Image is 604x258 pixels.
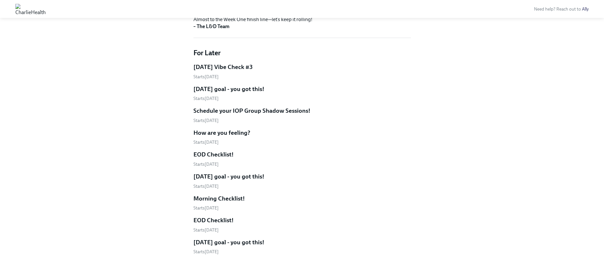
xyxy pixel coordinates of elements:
[193,107,411,124] a: Schedule your IOP Group Shadow Sessions!Starts[DATE]
[193,140,219,145] span: Thursday, October 16th 2025, 5:00 pm
[193,150,234,159] h5: EOD Checklist!
[193,205,219,211] span: Friday, October 17th 2025, 9:40 am
[15,4,46,14] img: CharlieHealth
[193,238,411,255] a: [DATE] goal - you got this!Starts[DATE]
[193,129,411,146] a: How are you feeling?Starts[DATE]
[193,238,264,247] h5: [DATE] goal - you got this!
[193,63,411,80] a: [DATE] Vibe Check #3Starts[DATE]
[534,6,589,12] span: Need help? Reach out to
[193,107,310,115] h5: Schedule your IOP Group Shadow Sessions!
[193,85,264,93] h5: [DATE] goal - you got this!
[193,227,219,233] span: Monday, October 20th 2025, 4:30 am
[193,194,245,203] h5: Morning Checklist!
[193,172,411,189] a: [DATE] goal - you got this!Starts[DATE]
[582,6,589,12] a: Ally
[193,172,264,181] h5: [DATE] goal - you got this!
[193,162,219,167] span: Friday, October 17th 2025, 4:30 am
[193,74,219,80] span: Starts [DATE]
[193,16,411,30] p: Almost to the Week One finish line—let’s keep it rolling!
[193,150,411,167] a: EOD Checklist!Starts[DATE]
[193,184,219,189] span: Friday, October 17th 2025, 7:00 am
[193,194,411,211] a: Morning Checklist!Starts[DATE]
[193,96,219,101] span: Thursday, October 16th 2025, 7:00 am
[193,63,253,71] h5: [DATE] Vibe Check #3
[193,23,230,29] strong: – The L&D Team
[193,118,219,123] span: Thursday, October 16th 2025, 10:00 am
[193,85,411,102] a: [DATE] goal - you got this!Starts[DATE]
[193,48,411,58] h4: For Later
[193,216,234,224] h5: EOD Checklist!
[193,129,250,137] h5: How are you feeling?
[193,249,219,254] span: Monday, October 20th 2025, 7:00 am
[193,216,411,233] a: EOD Checklist!Starts[DATE]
